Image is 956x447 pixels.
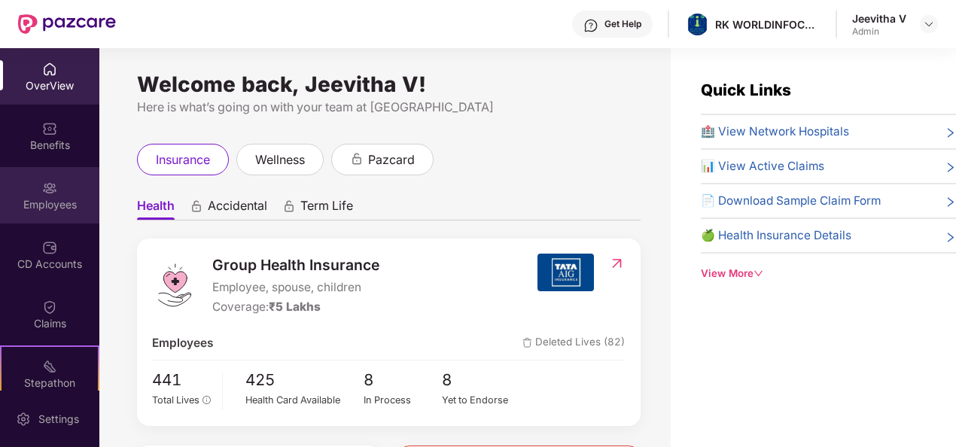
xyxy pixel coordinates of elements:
[152,334,213,352] span: Employees
[208,198,267,220] span: Accidental
[442,368,521,393] span: 8
[16,412,31,427] img: svg+xml;base64,PHN2ZyBpZD0iU2V0dGluZy0yMHgyMCIgeG1sbnM9Imh0dHA6Ly93d3cudzMub3JnLzIwMDAvc3ZnIiB3aW...
[701,123,849,141] span: 🏥 View Network Hospitals
[42,240,57,255] img: svg+xml;base64,PHN2ZyBpZD0iQ0RfQWNjb3VudHMiIGRhdGEtbmFtZT0iQ0QgQWNjb3VudHMiIHhtbG5zPSJodHRwOi8vd3...
[137,78,641,90] div: Welcome back, Jeevitha V!
[604,18,641,30] div: Get Help
[852,11,906,26] div: Jeevitha V
[212,278,379,296] span: Employee, spouse, children
[202,396,211,404] span: info-circle
[42,181,57,196] img: svg+xml;base64,PHN2ZyBpZD0iRW1wbG95ZWVzIiB4bWxucz0iaHR0cDovL3d3dy53My5vcmcvMjAwMC9zdmciIHdpZHRoPS...
[754,269,763,278] span: down
[137,198,175,220] span: Health
[2,376,98,391] div: Stepathon
[152,394,199,406] span: Total Lives
[245,368,364,393] span: 425
[701,266,956,281] div: View More
[442,393,521,408] div: Yet to Endorse
[190,199,203,213] div: animation
[852,26,906,38] div: Admin
[350,152,364,166] div: animation
[522,338,532,348] img: deleteIcon
[701,227,851,245] span: 🍏 Health Insurance Details
[701,81,791,99] span: Quick Links
[945,230,956,245] span: right
[522,334,625,352] span: Deleted Lives (82)
[34,412,84,427] div: Settings
[137,98,641,117] div: Here is what’s going on with your team at [GEOGRAPHIC_DATA]
[212,298,379,316] div: Coverage:
[282,199,296,213] div: animation
[42,62,57,77] img: svg+xml;base64,PHN2ZyBpZD0iSG9tZSIgeG1sbnM9Imh0dHA6Ly93d3cudzMub3JnLzIwMDAvc3ZnIiB3aWR0aD0iMjAiIG...
[156,151,210,169] span: insurance
[537,254,594,291] img: insurerIcon
[18,14,116,34] img: New Pazcare Logo
[364,393,443,408] div: In Process
[609,256,625,271] img: RedirectIcon
[923,18,935,30] img: svg+xml;base64,PHN2ZyBpZD0iRHJvcGRvd24tMzJ4MzIiIHhtbG5zPSJodHRwOi8vd3d3LnczLm9yZy8yMDAwL3N2ZyIgd2...
[42,359,57,374] img: svg+xml;base64,PHN2ZyB4bWxucz0iaHR0cDovL3d3dy53My5vcmcvMjAwMC9zdmciIHdpZHRoPSIyMSIgaGVpZ2h0PSIyMC...
[368,151,415,169] span: pazcard
[152,263,197,308] img: logo
[715,17,821,32] div: RK WORLDINFOCOM PRIVATE LIMITED
[945,160,956,175] span: right
[245,393,364,408] div: Health Card Available
[212,254,379,276] span: Group Health Insurance
[945,126,956,141] span: right
[255,151,305,169] span: wellness
[701,157,824,175] span: 📊 View Active Claims
[152,368,212,393] span: 441
[269,300,321,314] span: ₹5 Lakhs
[583,18,598,33] img: svg+xml;base64,PHN2ZyBpZD0iSGVscC0zMngzMiIgeG1sbnM9Imh0dHA6Ly93d3cudzMub3JnLzIwMDAvc3ZnIiB3aWR0aD...
[701,192,881,210] span: 📄 Download Sample Claim Form
[687,14,708,35] img: whatsapp%20image%202024-01-05%20at%2011.24.52%20am.jpeg
[364,368,443,393] span: 8
[42,300,57,315] img: svg+xml;base64,PHN2ZyBpZD0iQ2xhaW0iIHhtbG5zPSJodHRwOi8vd3d3LnczLm9yZy8yMDAwL3N2ZyIgd2lkdGg9IjIwIi...
[945,195,956,210] span: right
[42,121,57,136] img: svg+xml;base64,PHN2ZyBpZD0iQmVuZWZpdHMiIHhtbG5zPSJodHRwOi8vd3d3LnczLm9yZy8yMDAwL3N2ZyIgd2lkdGg9Ij...
[300,198,353,220] span: Term Life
